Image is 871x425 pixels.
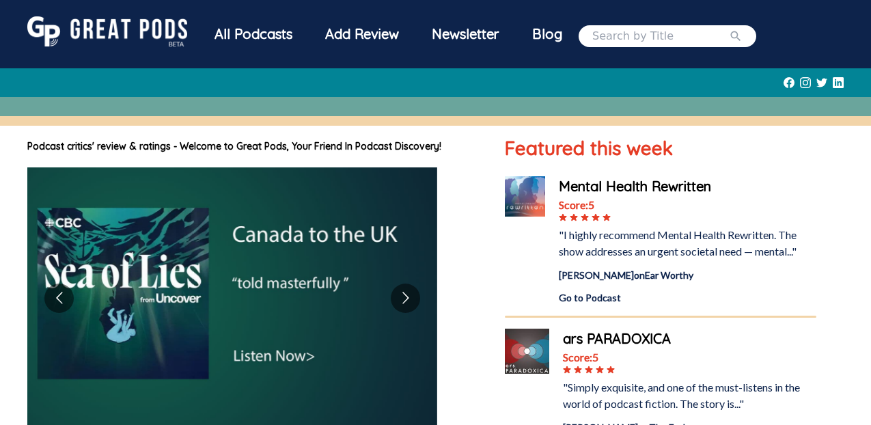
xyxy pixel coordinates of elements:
img: GreatPods [27,16,187,46]
div: Score: 5 [563,349,816,366]
a: Newsletter [415,16,516,55]
a: Mental Health Rewritten [559,176,817,197]
h1: Podcast critics' review & ratings - Welcome to Great Pods, Your Friend In Podcast Discovery! [27,139,478,154]
img: ars PARADOXICA [505,329,550,374]
div: "I highly recommend Mental Health Rewritten. The show addresses an urgent societal need — mental..." [559,227,817,260]
a: ars PARADOXICA [563,329,816,349]
a: All Podcasts [198,16,309,55]
button: Go to previous slide [44,284,74,313]
div: All Podcasts [198,16,309,52]
button: Go to next slide [391,284,420,313]
a: Blog [516,16,579,52]
a: Go to Podcast [559,290,817,305]
div: "Simply exquisite, and one of the must-listens in the world of podcast fiction. The story is..." [563,379,816,412]
img: Mental Health Rewritten [505,176,545,217]
div: Score: 5 [559,197,817,213]
input: Search by Title [592,28,729,44]
div: [PERSON_NAME] on Ear Worthy [559,268,817,282]
h1: Featured this week [505,134,816,163]
div: Newsletter [415,16,516,52]
a: Add Review [309,16,415,52]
